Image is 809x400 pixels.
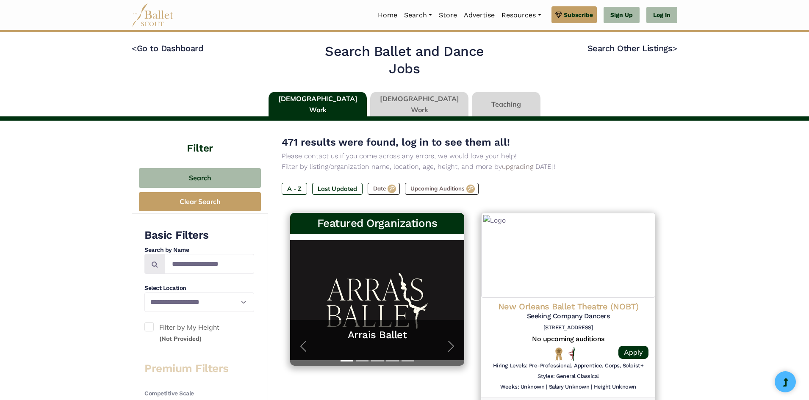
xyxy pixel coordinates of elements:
button: Slide 4 [386,356,399,366]
a: Search [401,6,435,24]
span: 471 results were found, log in to see them all! [282,136,510,148]
a: Store [435,6,460,24]
a: Resources [498,6,544,24]
p: Please contact us if you come across any errors, we would love your help! [282,151,664,162]
code: > [672,43,677,53]
h6: | [591,383,592,391]
h2: Search Ballet and Dance Jobs [309,43,500,78]
label: A - Z [282,183,307,195]
label: Date [368,183,400,195]
a: <Go to Dashboard [132,43,203,53]
h4: Select Location [144,284,254,292]
input: Search by names... [165,254,254,274]
h4: Search by Name [144,246,254,254]
label: Upcoming Auditions [405,183,479,195]
h4: Filter [132,121,268,155]
button: Clear Search [139,192,261,211]
button: Slide 3 [371,356,384,366]
h3: Featured Organizations [297,216,457,231]
img: All [568,347,575,361]
h4: Competitive Scale [144,389,254,398]
label: Last Updated [312,183,363,195]
img: gem.svg [555,10,562,19]
a: Sign Up [604,7,640,24]
img: National [554,347,564,360]
h6: Weeks: Unknown [500,383,544,391]
li: Teaching [470,92,542,117]
li: [DEMOGRAPHIC_DATA] Work [368,92,470,117]
h6: | [546,383,547,391]
button: Search [139,168,261,188]
h3: Premium Filters [144,361,254,376]
a: Arrais Ballet [299,328,456,342]
a: Subscribe [551,6,597,23]
img: Logo [481,213,655,298]
code: < [132,43,137,53]
span: Subscribe [564,10,593,19]
button: Slide 2 [356,356,368,366]
p: Filter by listing/organization name, location, age, height, and more by [DATE]! [282,161,664,172]
a: Log In [646,7,677,24]
li: [DEMOGRAPHIC_DATA] Work [267,92,368,117]
h6: General Classical [537,373,599,380]
h3: Basic Filters [144,228,254,243]
h5: There may be more auditions, but they are not currently listed on the our site. [488,335,648,344]
a: Apply [618,346,648,359]
h6: [STREET_ADDRESS] [488,324,648,331]
h6: Height Unknown [594,383,636,391]
a: upgrading [502,163,533,171]
button: Slide 5 [402,356,414,366]
h6: Hiring Levels: Pre-Professional, Apprentice, Corps, Soloist+ [493,362,643,370]
h6: Salary Unknown [549,383,589,391]
a: Home [374,6,401,24]
a: Advertise [460,6,498,24]
label: Filter by My Height [144,322,254,344]
button: Slide 1 [341,356,353,366]
h5: Seeking Company Dancers [488,312,648,321]
h4: New Orleans Ballet Theatre (NOBT) [488,301,648,312]
small: (Not Provided) [159,335,202,342]
a: Search Other Listings> [587,43,677,53]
